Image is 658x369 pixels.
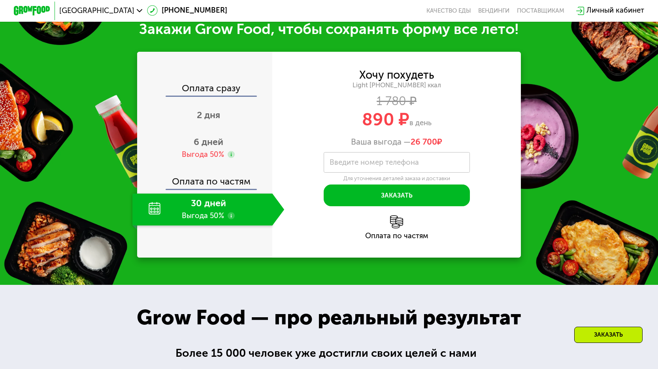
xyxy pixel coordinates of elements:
[324,175,470,182] div: Для уточнения деталей заказа и доставки
[478,7,509,15] a: Вендинги
[272,96,521,107] div: 1 780 ₽
[359,70,434,80] div: Хочу похудеть
[272,81,521,90] div: Light [PHONE_NUMBER] ккал
[574,327,643,343] div: Заказать
[272,137,521,147] div: Ваша выгода —
[194,136,223,147] span: 6 дней
[390,215,403,228] img: l6xcnZfty9opOoJh.png
[362,109,409,130] span: 890 ₽
[426,7,471,15] a: Качество еды
[330,160,419,165] label: Введите номер телефона
[147,5,227,16] a: [PHONE_NUMBER]
[138,84,272,96] div: Оплата сразу
[411,137,437,147] span: 26 700
[59,7,134,15] span: [GEOGRAPHIC_DATA]
[197,109,220,120] span: 2 дня
[324,184,470,207] button: Заказать
[272,232,521,240] div: Оплата по частям
[517,7,564,15] div: поставщикам
[122,302,536,333] div: Grow Food — про реальный результат
[175,345,483,361] div: Более 15 000 человек уже достигли своих целей с нами
[586,5,644,16] div: Личный кабинет
[411,137,442,147] span: ₽
[409,119,432,127] span: в день
[138,168,272,189] div: Оплата по частям
[182,150,224,160] div: Выгода 50%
